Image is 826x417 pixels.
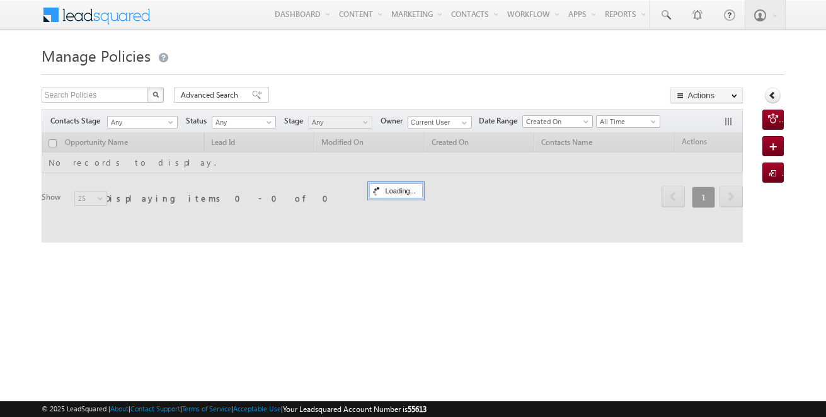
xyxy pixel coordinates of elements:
[369,183,423,198] div: Loading...
[212,116,276,129] a: Any
[42,403,427,415] span: © 2025 LeadSquared | | | | |
[284,115,308,127] span: Stage
[42,45,151,66] span: Manage Policies
[182,404,231,413] a: Terms of Service
[408,116,472,129] input: Type to Search
[596,115,660,128] a: All Time
[479,115,522,127] span: Date Range
[186,115,212,127] span: Status
[130,404,180,413] a: Contact Support
[597,116,657,127] span: All Time
[283,404,427,414] span: Your Leadsquared Account Number is
[670,88,743,103] button: Actions
[523,116,588,127] span: Created On
[408,404,427,414] span: 55613
[455,117,471,129] a: Show All Items
[309,117,369,128] span: Any
[110,404,129,413] a: About
[181,89,242,101] span: Advanced Search
[522,115,593,128] a: Created On
[107,116,178,129] a: Any
[50,115,105,127] span: Contacts Stage
[308,116,372,129] a: Any
[212,117,272,128] span: Any
[108,117,173,128] span: Any
[152,91,159,98] img: Search
[233,404,281,413] a: Acceptable Use
[381,115,408,127] span: Owner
